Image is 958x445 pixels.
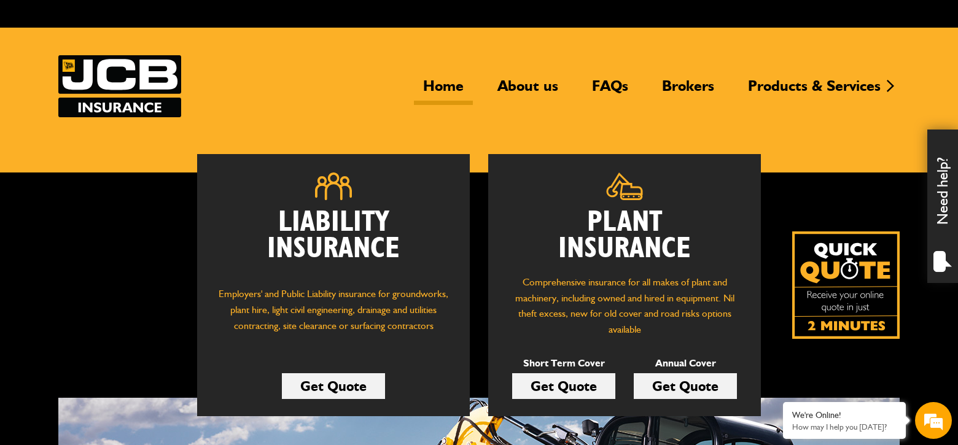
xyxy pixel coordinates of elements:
a: FAQs [583,77,637,105]
a: Brokers [653,77,723,105]
a: Get Quote [634,373,737,399]
a: Home [414,77,473,105]
p: Annual Cover [634,355,737,371]
p: How may I help you today? [792,422,897,431]
a: JCB Insurance Services [58,55,181,117]
div: We're Online! [792,410,897,420]
a: Get your insurance quote isn just 2-minutes [792,231,900,339]
img: JCB Insurance Services logo [58,55,181,117]
a: About us [488,77,567,105]
img: Quick Quote [792,231,900,339]
p: Comprehensive insurance for all makes of plant and machinery, including owned and hired in equipm... [507,274,742,337]
div: Need help? [927,130,958,283]
h2: Plant Insurance [507,209,742,262]
p: Short Term Cover [512,355,615,371]
p: Employers' and Public Liability insurance for groundworks, plant hire, light civil engineering, d... [216,286,451,345]
a: Products & Services [739,77,890,105]
a: Get Quote [512,373,615,399]
a: Get Quote [282,373,385,399]
h2: Liability Insurance [216,209,451,274]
